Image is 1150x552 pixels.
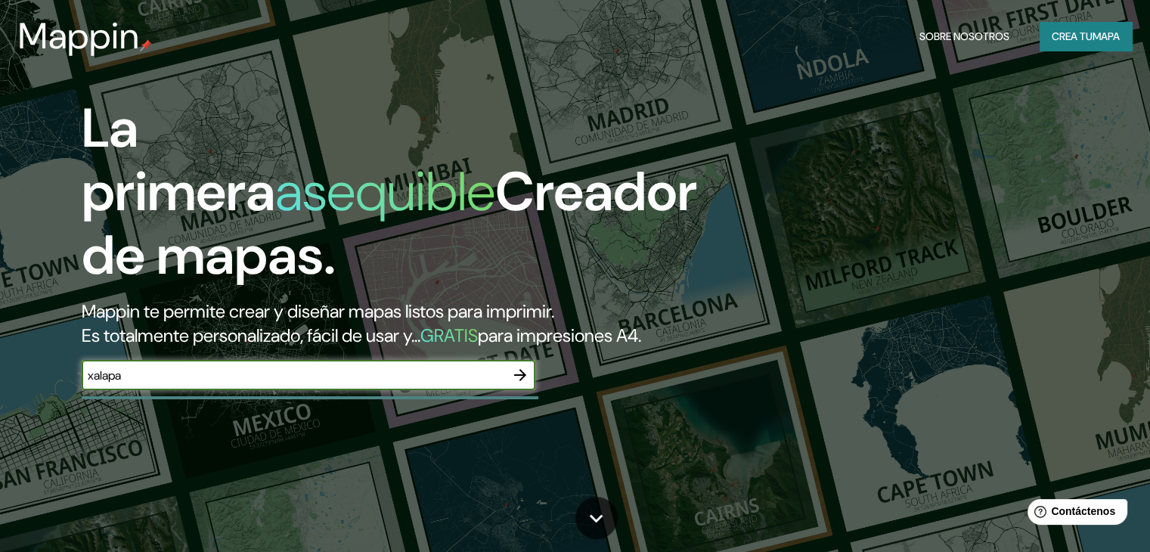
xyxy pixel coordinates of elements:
font: Mappin [18,12,140,60]
button: Sobre nosotros [913,22,1015,51]
font: mapa [1093,29,1120,43]
font: Mappin te permite crear y diseñar mapas listos para imprimir. [82,299,554,323]
font: para impresiones A4. [478,324,641,347]
font: GRATIS [420,324,478,347]
button: Crea tumapa [1040,22,1132,51]
font: Creador de mapas. [82,157,697,290]
font: Crea tu [1052,29,1093,43]
iframe: Lanzador de widgets de ayuda [1015,493,1133,535]
font: La primera [82,93,275,227]
font: Sobre nosotros [919,29,1009,43]
img: pin de mapeo [140,39,152,51]
input: Elige tu lugar favorito [82,367,505,384]
font: Es totalmente personalizado, fácil de usar y... [82,324,420,347]
font: asequible [275,157,495,227]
